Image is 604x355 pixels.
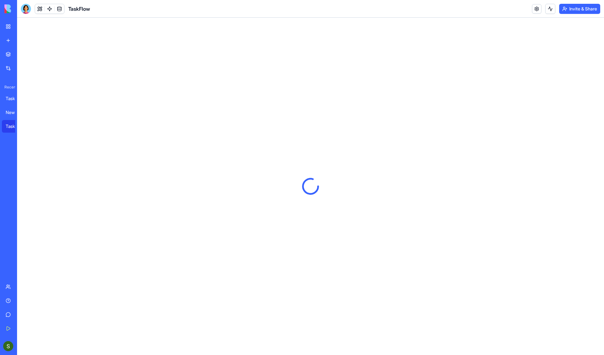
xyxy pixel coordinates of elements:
a: Task Manager [2,92,27,105]
img: logo [4,4,44,13]
div: New App [6,109,23,116]
span: TaskFlow [68,5,90,13]
button: Invite & Share [559,4,600,14]
span: Recent [2,85,15,90]
div: Task Manager [6,95,23,102]
a: TaskFlow [2,120,27,133]
div: TaskFlow [6,123,23,129]
a: New App [2,106,27,119]
img: ACg8ocIT3-D9BvvDPwYwyhjxB4gepBVEZMH-pp_eVw7Khuiwte3XLw=s96-c [3,341,13,351]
